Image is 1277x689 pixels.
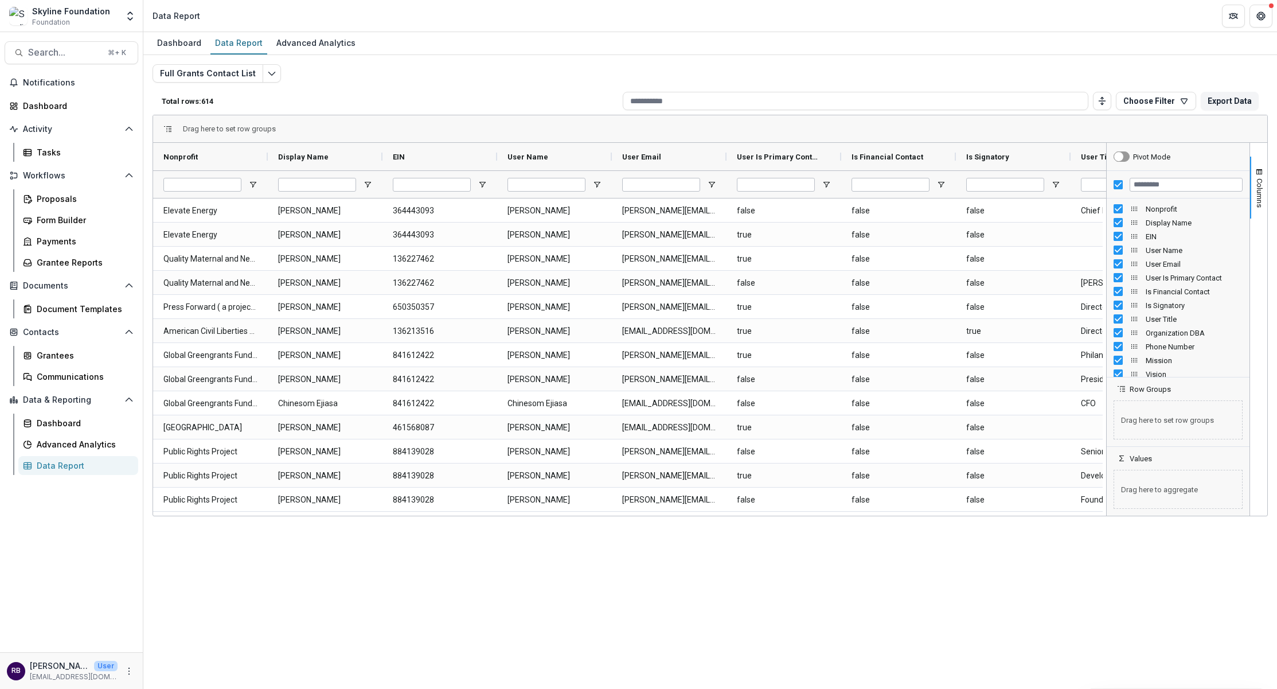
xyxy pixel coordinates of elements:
span: false [966,392,1060,415]
span: 884139028 [393,488,487,512]
a: Data Report [18,456,138,475]
a: Communications [18,367,138,386]
span: Notifications [23,78,134,88]
span: false [852,320,946,343]
span: Is Financial Contact [852,153,923,161]
span: false [737,440,831,464]
span: Global Greengrants Fund Inc [163,368,257,391]
a: Advanced Analytics [18,435,138,454]
span: Is Signatory [1146,301,1243,310]
span: [PERSON_NAME] [507,440,602,464]
span: Vision [1146,370,1243,379]
span: [PERSON_NAME] [507,320,602,343]
span: Director [1081,295,1175,319]
div: Row Groups [1107,394,1249,446]
span: false [852,344,946,367]
div: Data Report [210,34,267,51]
input: User Is Primary Contact Filter Input [737,178,815,192]
button: Choose Filter [1116,92,1196,110]
span: false [737,488,831,512]
span: false [966,440,1060,464]
span: false [852,223,946,247]
a: Tasks [18,143,138,162]
button: Open Workflows [5,166,138,185]
button: Open Data & Reporting [5,391,138,409]
button: Export Data [1201,92,1259,110]
span: false [966,488,1060,512]
span: Data & Reporting [23,395,120,405]
button: Search... [5,41,138,64]
span: Foundation [32,17,70,28]
div: Data Report [37,460,129,472]
span: [PERSON_NAME] [507,295,602,319]
button: Open Filter Menu [478,180,487,189]
button: Open Filter Menu [248,180,257,189]
div: Document Templates [37,303,129,315]
div: Is Financial Contact Column [1107,285,1249,298]
div: Display Name Column [1107,216,1249,229]
button: Edit selected report [263,64,281,83]
span: Display Name [278,153,329,161]
span: 841612422 [393,368,487,391]
button: Open Filter Menu [936,180,946,189]
span: [PERSON_NAME] [278,464,372,488]
span: [PERSON_NAME] [507,223,602,247]
button: Partners [1222,5,1245,28]
span: Public Rights Project [163,440,257,464]
span: [EMAIL_ADDRESS][DOMAIN_NAME] [622,392,716,415]
span: false [852,440,946,464]
a: Grantees [18,346,138,365]
span: Columns [1255,178,1264,208]
span: [PERSON_NAME] [278,368,372,391]
span: [PERSON_NAME] [507,416,602,439]
span: true [737,247,831,271]
span: User Name [507,153,548,161]
span: 884139028 [393,440,487,464]
span: [PERSON_NAME][EMAIL_ADDRESS][DOMAIN_NAME] [622,440,716,464]
span: Quality Maternal and Newborn Care Research Alliance (project of A C N M Foundation Inc) [163,271,257,295]
span: Philanthropic Partnerships Officer [1081,344,1175,367]
button: Toggle auto height [1093,92,1111,110]
span: Elevate Energy [163,223,257,247]
span: true [966,320,1060,343]
span: false [966,199,1060,223]
span: Global Greengrants Fund Inc [163,392,257,415]
span: Chinesom Ejiasa [278,392,372,415]
span: [PERSON_NAME] [278,488,372,512]
button: Open entity switcher [122,5,138,28]
span: 364443093 [393,223,487,247]
p: User [94,661,118,671]
button: Open Documents [5,277,138,295]
div: User Name Column [1107,243,1249,257]
a: Payments [18,232,138,251]
span: false [966,344,1060,367]
span: Nonprofit [1146,205,1243,213]
span: [PERSON_NAME] [278,271,372,295]
span: Elevate Energy [163,199,257,223]
button: Notifications [5,73,138,92]
span: Documents [23,281,120,291]
span: 841612422 [393,392,487,415]
div: Tasks [37,146,129,158]
div: Payments [37,235,129,247]
span: false [852,199,946,223]
span: American Civil Liberties Union Foundation Inc [163,320,257,343]
span: Is Signatory [966,153,1009,161]
span: Values [1130,454,1152,463]
button: Full Grants Contact List [153,64,263,83]
span: 461568087 [393,416,487,439]
span: User Email [1146,260,1243,268]
span: [PERSON_NAME][EMAIL_ADDRESS][DOMAIN_NAME] [622,247,716,271]
span: [PERSON_NAME][EMAIL_ADDRESS][DOMAIN_NAME] [622,295,716,319]
span: false [852,247,946,271]
button: Get Help [1249,5,1272,28]
input: User Email Filter Input [622,178,700,192]
button: More [122,664,136,678]
a: Document Templates [18,299,138,318]
a: Grantee Reports [18,253,138,272]
div: Form Builder [37,214,129,226]
span: User Title [1081,153,1116,161]
span: [PERSON_NAME][EMAIL_ADDRESS][DOMAIN_NAME] [622,464,716,488]
a: Data Report [210,32,267,55]
a: Form Builder [18,211,138,229]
